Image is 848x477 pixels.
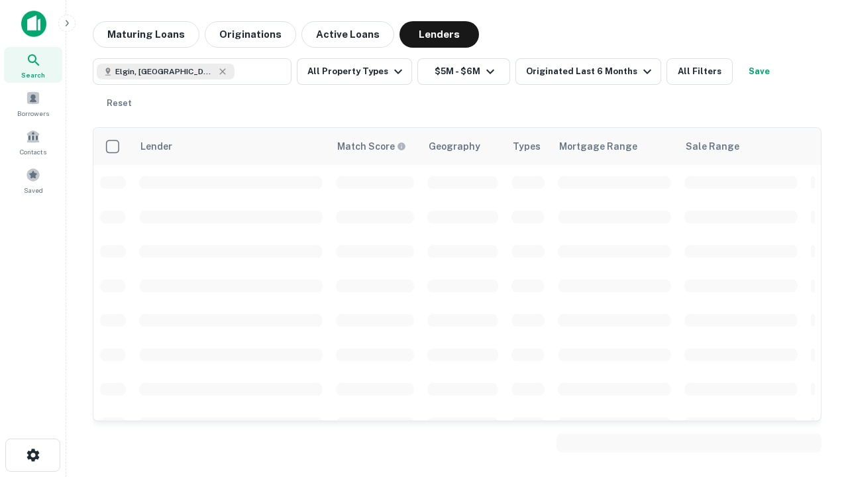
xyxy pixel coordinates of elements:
[551,128,678,165] th: Mortgage Range
[515,58,661,85] button: Originated Last 6 Months
[24,185,43,195] span: Saved
[301,21,394,48] button: Active Loans
[399,21,479,48] button: Lenders
[140,138,172,154] div: Lender
[132,128,329,165] th: Lender
[421,128,505,165] th: Geography
[205,21,296,48] button: Originations
[678,128,804,165] th: Sale Range
[337,139,403,154] h6: Match Score
[329,128,421,165] th: Capitalize uses an advanced AI algorithm to match your search with the best lender. The match sco...
[98,90,140,117] button: Reset
[4,85,62,121] a: Borrowers
[429,138,480,154] div: Geography
[21,70,45,80] span: Search
[4,162,62,198] a: Saved
[21,11,46,37] img: capitalize-icon.png
[4,47,62,83] a: Search
[738,58,780,85] button: Save your search to get updates of matches that match your search criteria.
[17,108,49,119] span: Borrowers
[782,329,848,392] iframe: Chat Widget
[686,138,739,154] div: Sale Range
[337,139,406,154] div: Capitalize uses an advanced AI algorithm to match your search with the best lender. The match sco...
[513,138,541,154] div: Types
[417,58,510,85] button: $5M - $6M
[297,58,412,85] button: All Property Types
[526,64,655,79] div: Originated Last 6 Months
[505,128,551,165] th: Types
[559,138,637,154] div: Mortgage Range
[93,21,199,48] button: Maturing Loans
[4,124,62,160] a: Contacts
[666,58,733,85] button: All Filters
[115,66,215,78] span: Elgin, [GEOGRAPHIC_DATA], [GEOGRAPHIC_DATA]
[20,146,46,157] span: Contacts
